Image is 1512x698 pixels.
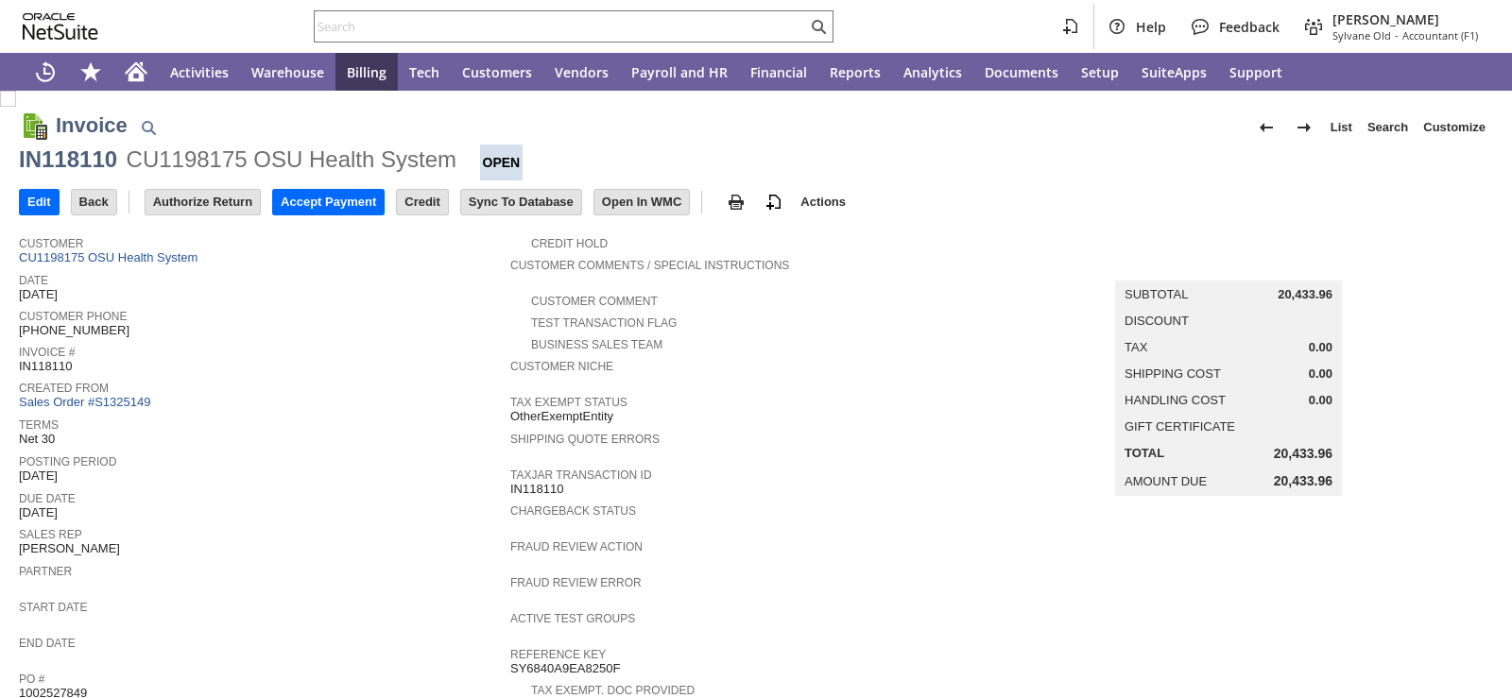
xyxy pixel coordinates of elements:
a: Gift Certificate [1125,419,1235,434]
a: Support [1218,53,1294,91]
span: Customers [462,63,532,81]
svg: Recent Records [34,60,57,83]
a: Amount Due [1125,474,1207,488]
a: PO # [19,672,44,686]
img: Quick Find [137,116,160,139]
a: Customer Niche [510,360,613,373]
a: SuiteApps [1130,53,1218,91]
span: Sylvane Old [1332,28,1391,43]
input: Search [315,15,807,38]
span: Help [1136,18,1166,36]
a: Activities [159,53,240,91]
img: print.svg [725,191,747,213]
a: Tax Exempt Status [510,396,627,409]
a: Reference Key [510,648,606,661]
img: Previous [1255,116,1278,139]
span: 0.00 [1309,366,1332,382]
span: 20,433.96 [1274,473,1332,489]
a: Sales Order #S1325149 [19,395,155,409]
a: Due Date [19,492,76,505]
span: [DATE] [19,287,58,302]
a: CU1198175 OSU Health System [19,250,202,264]
span: [PERSON_NAME] [1332,10,1478,28]
a: Shipping Cost [1125,366,1221,381]
span: 0.00 [1309,340,1332,355]
input: Edit [20,190,59,214]
a: Warehouse [240,53,335,91]
span: SY6840A9EA8250F [510,661,620,676]
span: Analytics [903,63,962,81]
a: Customer Comment [531,295,658,308]
a: Reports [818,53,892,91]
svg: Home [125,60,147,83]
span: IN118110 [19,359,72,374]
a: Customer Comments / Special Instructions [510,259,789,272]
a: Analytics [892,53,973,91]
a: Setup [1070,53,1130,91]
a: Business Sales Team [531,338,662,351]
span: [DATE] [19,505,58,520]
a: Actions [793,195,853,209]
a: Billing [335,53,398,91]
span: OtherExemptEntity [510,409,613,424]
a: List [1323,112,1360,143]
input: Sync To Database [461,190,581,214]
a: Chargeback Status [510,504,636,518]
span: Activities [170,63,229,81]
a: Date [19,274,48,287]
span: 20,433.96 [1274,446,1332,462]
a: End Date [19,637,76,650]
span: Warehouse [251,63,324,81]
a: Documents [973,53,1070,91]
a: Fraud Review Error [510,576,642,589]
div: CU1198175 OSU Health System [127,145,457,175]
span: Feedback [1219,18,1280,36]
span: Vendors [555,63,609,81]
input: Open In WMC [594,190,690,214]
input: Credit [397,190,448,214]
a: Invoice # [19,346,75,359]
a: Search [1360,112,1416,143]
a: Created From [19,382,109,395]
a: Start Date [19,601,87,614]
svg: Shortcuts [79,60,102,83]
a: Credit Hold [531,237,608,250]
a: Customers [451,53,543,91]
div: IN118110 [19,145,117,175]
span: Billing [347,63,387,81]
span: Accountant (F1) [1402,28,1478,43]
a: Customer [19,237,83,250]
a: Fraud Review Action [510,540,643,553]
img: add-record.svg [763,191,785,213]
span: - [1395,28,1399,43]
span: Tech [409,63,439,81]
a: TaxJar Transaction ID [510,468,652,482]
a: Tech [398,53,451,91]
input: Back [72,190,116,214]
a: Test Transaction Flag [531,316,677,330]
input: Accept Payment [273,190,384,214]
span: Net 30 [19,432,55,447]
a: Customer Phone [19,310,127,323]
span: [PERSON_NAME] [19,541,120,556]
a: Tax Exempt. Doc Provided [531,684,695,697]
a: Home [113,53,159,91]
a: Partner [19,565,72,578]
img: Next [1293,116,1315,139]
input: Authorize Return [146,190,260,214]
span: Reports [830,63,881,81]
a: Terms [19,418,59,432]
a: Financial [739,53,818,91]
a: Shipping Quote Errors [510,433,660,446]
svg: Search [807,15,830,38]
span: Setup [1081,63,1119,81]
span: Documents [985,63,1058,81]
a: Subtotal [1125,287,1188,301]
span: 20,433.96 [1278,287,1332,302]
span: Payroll and HR [631,63,728,81]
svg: logo [23,13,98,40]
a: Vendors [543,53,620,91]
a: Sales Rep [19,528,82,541]
span: Support [1229,63,1282,81]
span: 0.00 [1309,393,1332,408]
